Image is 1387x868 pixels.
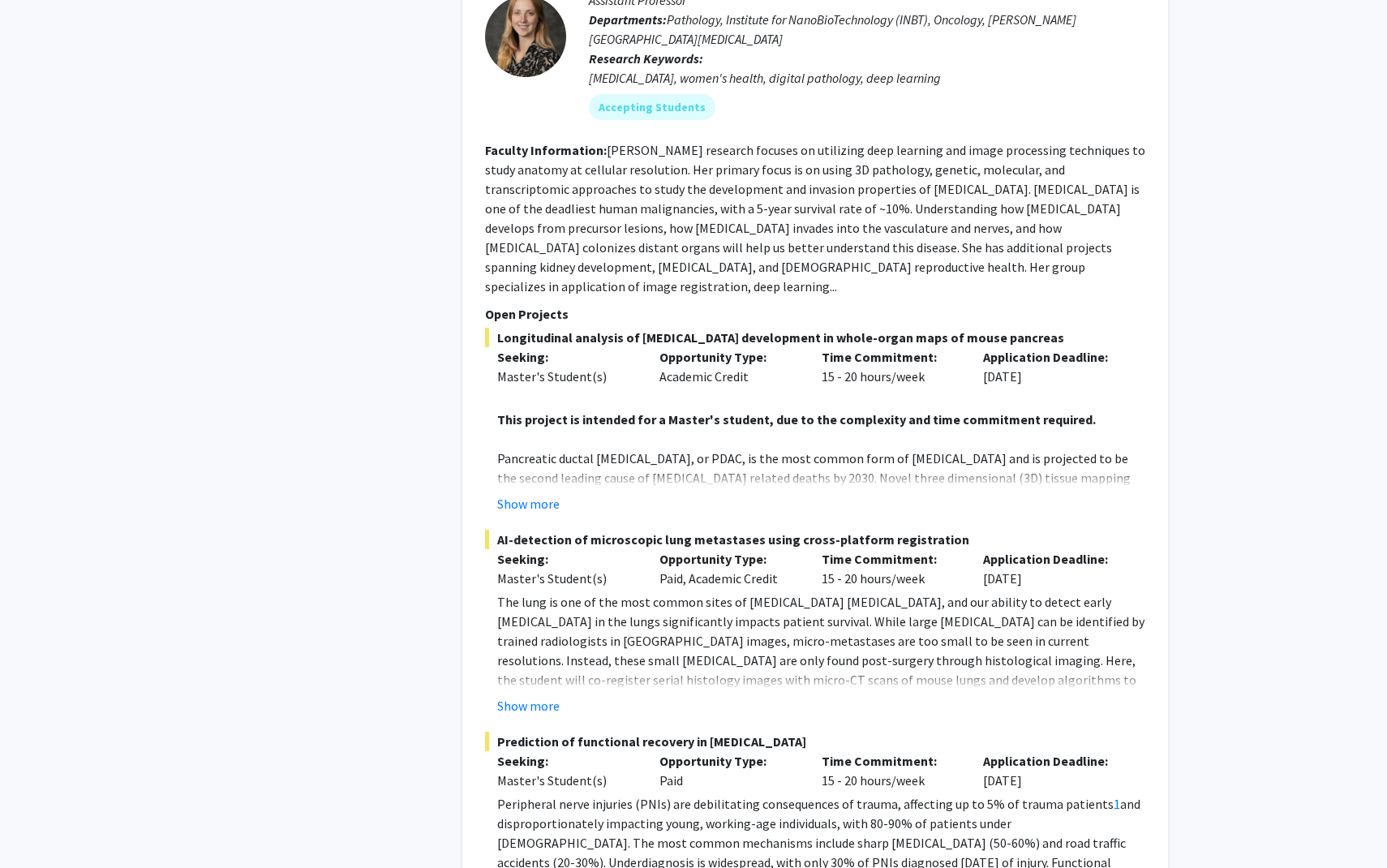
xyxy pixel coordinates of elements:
[485,304,1145,324] p: Open Projects
[497,696,560,715] button: Show more
[983,549,1121,569] p: Application Deadline:
[647,751,809,790] div: Paid
[497,796,1114,812] span: Peripheral nerve injuries (PNIs) are debilitating consequences of trauma, affecting up to 5% of t...
[822,751,960,771] p: Time Commitment:
[809,751,972,790] div: 15 - 20 hours/week
[497,569,635,588] div: Master's Student(s)
[659,751,797,771] p: Opportunity Type:
[971,347,1133,386] div: [DATE]
[809,549,972,588] div: 15 - 20 hours/week
[497,411,1096,428] strong: This project is intended for a Master's student, due to the complexity and time commitment required.
[589,11,1076,47] span: Pathology, Institute for NanoBioTechnology (INBT), Oncology, [PERSON_NAME][GEOGRAPHIC_DATA][MEDIC...
[659,347,797,367] p: Opportunity Type:
[485,142,1145,294] fg-read-more: [PERSON_NAME] research focuses on utilizing deep learning and image processing techniques to stud...
[485,142,607,158] b: Faculty Information:
[497,751,635,771] p: Seeking:
[497,549,635,569] p: Seeking:
[589,11,667,28] b: Departments:
[983,347,1121,367] p: Application Deadline:
[497,367,635,386] div: Master's Student(s)
[497,449,1145,585] p: Pancreatic ductal [MEDICAL_DATA], or PDAC, is the most common form of [MEDICAL_DATA] and is proje...
[497,347,635,367] p: Seeking:
[485,530,1145,549] span: AI-detection of microscopic lung metastases using cross-platform registration
[647,549,809,588] div: Paid, Academic Credit
[485,732,1145,751] span: Prediction of functional recovery in [MEDICAL_DATA]
[497,771,635,790] div: Master's Student(s)
[589,68,1145,88] div: [MEDICAL_DATA], women's health, digital pathology, deep learning
[659,549,797,569] p: Opportunity Type:
[971,549,1133,588] div: [DATE]
[12,795,69,856] iframe: Chat
[983,751,1121,771] p: Application Deadline:
[1114,796,1120,812] a: 1
[971,751,1133,790] div: [DATE]
[809,347,972,386] div: 15 - 20 hours/week
[589,94,715,120] mat-chip: Accepting Students
[647,347,809,386] div: Academic Credit
[497,592,1145,767] p: The lung is one of the most common sites of [MEDICAL_DATA] [MEDICAL_DATA], and our ability to det...
[822,549,960,569] p: Time Commitment:
[589,50,703,67] b: Research Keywords:
[497,494,560,513] button: Show more
[822,347,960,367] p: Time Commitment:
[485,328,1145,347] span: Longitudinal analysis of [MEDICAL_DATA] development in whole-organ maps of mouse pancreas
